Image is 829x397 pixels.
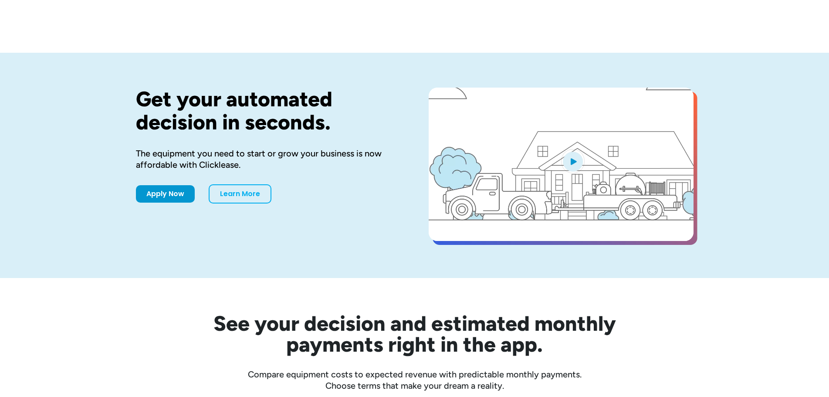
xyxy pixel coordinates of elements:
a: open lightbox [429,88,694,241]
a: Learn More [209,184,271,204]
div: The equipment you need to start or grow your business is now affordable with Clicklease. [136,148,401,170]
h2: See your decision and estimated monthly payments right in the app. [171,313,659,355]
img: Blue play button logo on a light blue circular background [561,149,585,173]
div: Compare equipment costs to expected revenue with predictable monthly payments. Choose terms that ... [136,369,694,391]
h1: Get your automated decision in seconds. [136,88,401,134]
a: Apply Now [136,185,195,203]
